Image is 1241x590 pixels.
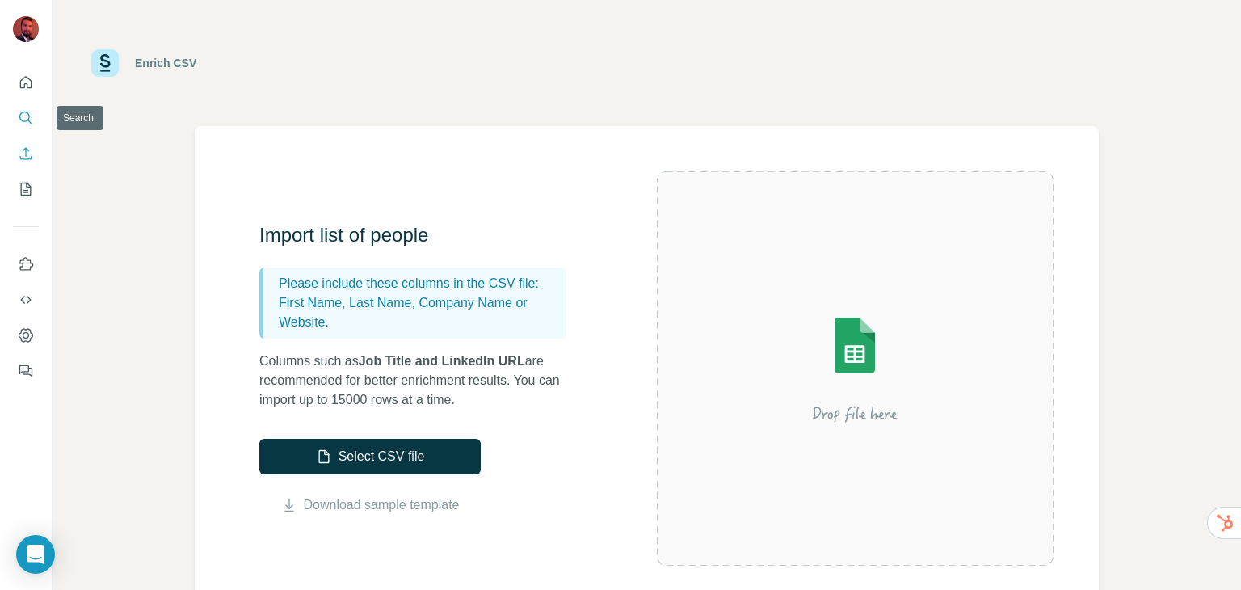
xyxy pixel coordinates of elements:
[16,535,55,574] div: Open Intercom Messenger
[304,495,460,515] a: Download sample template
[13,139,39,168] button: Enrich CSV
[13,250,39,279] button: Use Surfe on LinkedIn
[13,16,39,42] img: Avatar
[259,439,481,474] button: Select CSV file
[13,356,39,386] button: Feedback
[13,175,39,204] button: My lists
[259,222,583,248] h3: Import list of people
[135,55,196,71] div: Enrich CSV
[279,274,560,293] p: Please include these columns in the CSV file:
[359,354,525,368] span: Job Title and LinkedIn URL
[91,49,119,77] img: Surfe Logo
[259,352,583,410] p: Columns such as are recommended for better enrichment results. You can import up to 15000 rows at...
[279,293,560,332] p: First Name, Last Name, Company Name or Website.
[13,68,39,97] button: Quick start
[709,272,1000,466] img: Surfe Illustration - Drop file here or select below
[259,495,481,515] button: Download sample template
[13,321,39,350] button: Dashboard
[13,103,39,133] button: Search
[13,285,39,314] button: Use Surfe API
